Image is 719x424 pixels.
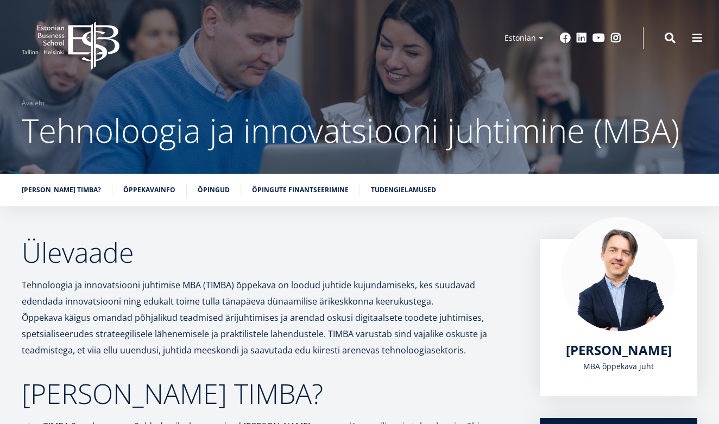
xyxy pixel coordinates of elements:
img: Marko Rillo [562,217,676,331]
a: Õpingute finantseerimine [252,185,349,195]
h2: [PERSON_NAME] TIMBA? [22,380,518,407]
a: Linkedin [576,33,587,43]
a: Youtube [592,33,605,43]
a: Instagram [610,33,621,43]
a: Tudengielamused [371,185,436,195]
a: Avaleht [22,98,45,109]
p: Tehnoloogia ja innovatsiooni juhtimise MBA (TIMBA) õppekava on loodud juhtide kujundamiseks, kes ... [22,277,518,358]
span: Tehnoloogia ja innovatsiooni juhtimine (MBA) [22,108,679,153]
h2: Ülevaade [22,239,518,266]
div: MBA õppekava juht [562,358,676,375]
span: [PERSON_NAME] [566,341,672,359]
a: Facebook [560,33,571,43]
a: [PERSON_NAME] [566,342,672,358]
a: Õppekavainfo [123,185,175,195]
a: [PERSON_NAME] TIMBA? [22,185,101,195]
a: Õpingud [198,185,230,195]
